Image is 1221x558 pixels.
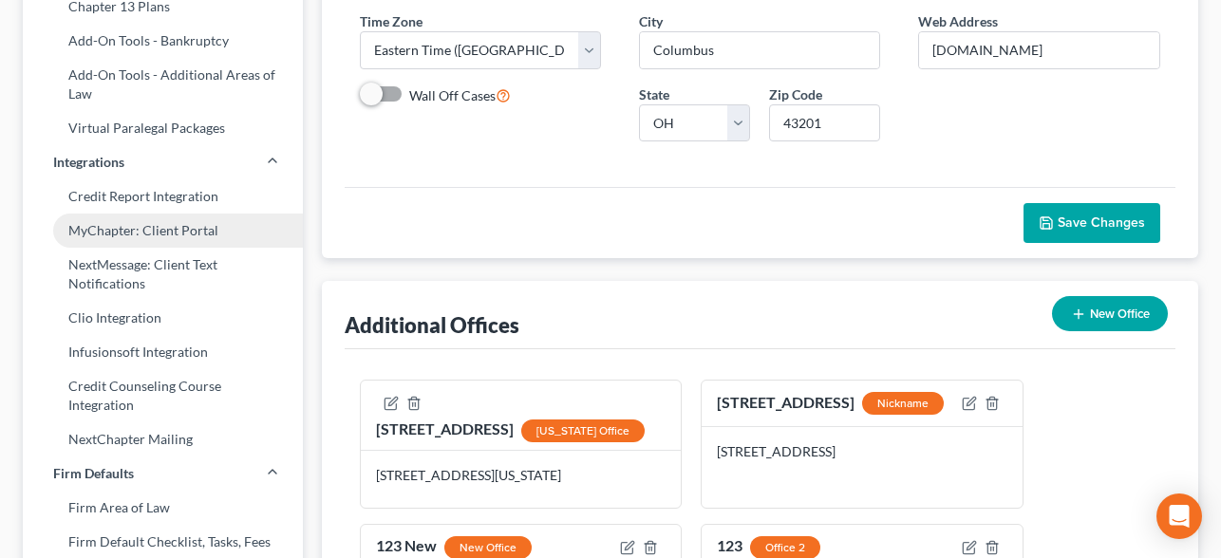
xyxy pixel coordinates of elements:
[1058,214,1145,231] span: Save Changes
[23,24,303,58] a: Add-On Tools - Bankruptcy
[23,111,303,145] a: Virtual Paralegal Packages
[23,456,303,491] a: Firm Defaults
[23,145,303,179] a: Integrations
[23,422,303,456] a: NextChapter Mailing
[717,392,944,416] div: [STREET_ADDRESS]
[919,32,1158,68] input: Enter web address....
[23,179,303,214] a: Credit Report Integration
[23,248,303,301] a: NextMessage: Client Text Notifications
[376,466,667,485] div: [STREET_ADDRESS][US_STATE]
[639,11,663,31] label: City
[769,104,880,142] input: XXXXX
[23,369,303,422] a: Credit Counseling Course Integration
[53,153,124,172] span: Integrations
[1156,493,1202,539] div: Open Intercom Messenger
[717,442,1007,461] div: [STREET_ADDRESS]
[23,491,303,525] a: Firm Area of Law
[345,311,519,339] div: Additional Offices
[640,32,879,68] input: Enter city...
[1052,296,1168,331] button: New Office
[862,392,944,415] div: Nickname
[23,58,303,111] a: Add-On Tools - Additional Areas of Law
[1024,203,1160,243] button: Save Changes
[23,301,303,335] a: Clio Integration
[23,214,303,248] a: MyChapter: Client Portal
[360,11,423,31] label: Time Zone
[23,335,303,369] a: Infusionsoft Integration
[53,464,134,483] span: Firm Defaults
[639,84,669,104] label: State
[769,84,822,104] label: Zip Code
[918,11,998,31] label: Web Address
[521,419,645,442] div: [US_STATE] Office
[409,87,496,103] span: Wall Off Cases
[376,418,645,442] div: [STREET_ADDRESS]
